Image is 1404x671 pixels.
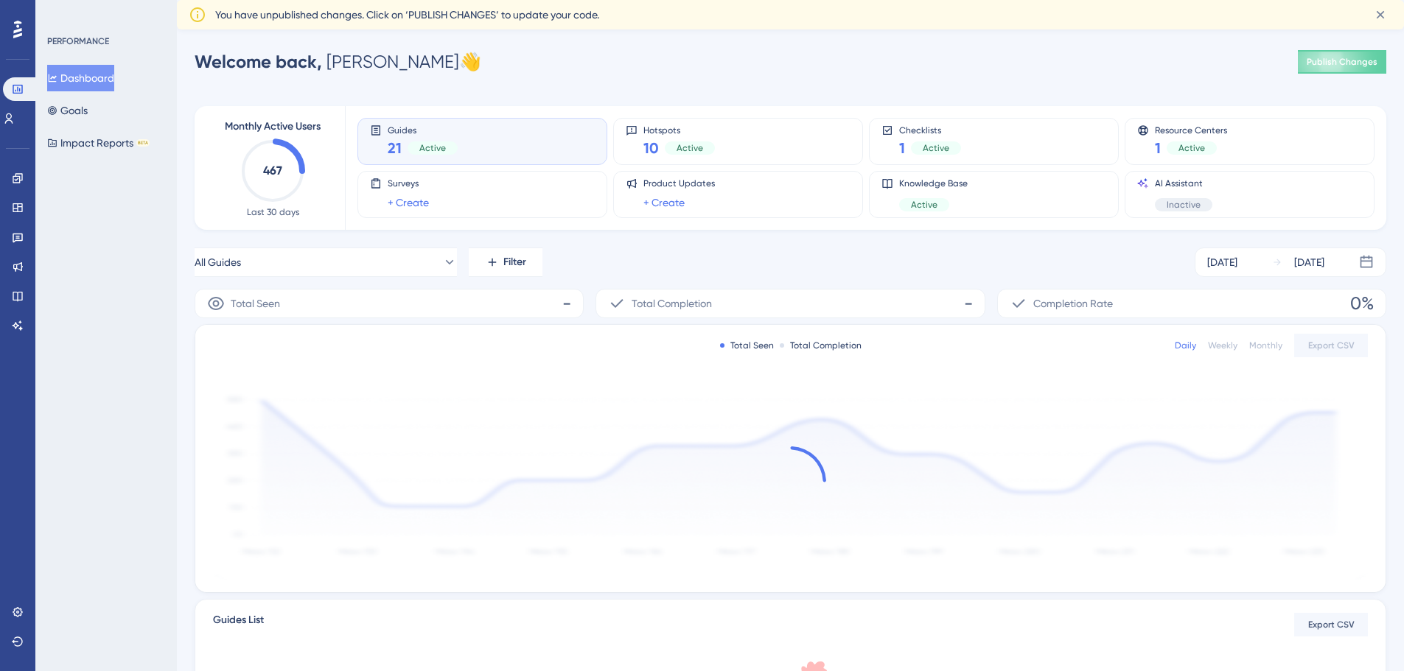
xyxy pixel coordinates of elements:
[1155,124,1227,135] span: Resource Centers
[1207,253,1237,271] div: [DATE]
[469,247,542,277] button: Filter
[1308,619,1355,630] span: Export CSV
[136,139,150,147] div: BETA
[911,199,937,211] span: Active
[195,51,322,72] span: Welcome back,
[195,247,457,277] button: All Guides
[643,194,685,211] a: + Create
[503,253,526,271] span: Filter
[1178,142,1205,154] span: Active
[1294,253,1324,271] div: [DATE]
[388,194,429,211] a: + Create
[1294,334,1368,357] button: Export CSV
[1298,50,1386,74] button: Publish Changes
[47,97,88,124] button: Goals
[247,206,299,218] span: Last 30 days
[388,178,429,189] span: Surveys
[263,164,282,178] text: 467
[47,130,150,156] button: Impact ReportsBETA
[1294,613,1368,636] button: Export CSV
[1155,178,1212,189] span: AI Assistant
[215,6,599,24] span: You have unpublished changes. Click on ‘PUBLISH CHANGES’ to update your code.
[47,65,114,91] button: Dashboard
[225,118,321,136] span: Monthly Active Users
[388,138,402,158] span: 21
[923,142,949,154] span: Active
[195,253,241,271] span: All Guides
[562,292,571,315] span: -
[1350,292,1374,315] span: 0%
[780,340,862,351] div: Total Completion
[899,178,968,189] span: Knowledge Base
[47,35,109,47] div: PERFORMANCE
[1155,138,1161,158] span: 1
[388,124,458,135] span: Guides
[195,50,481,74] div: [PERSON_NAME] 👋
[1307,56,1377,68] span: Publish Changes
[677,142,703,154] span: Active
[643,138,659,158] span: 10
[643,124,715,135] span: Hotspots
[643,178,715,189] span: Product Updates
[231,295,280,312] span: Total Seen
[899,124,961,135] span: Checklists
[213,611,264,638] span: Guides List
[632,295,712,312] span: Total Completion
[1167,199,1201,211] span: Inactive
[1308,340,1355,351] span: Export CSV
[899,138,905,158] span: 1
[1175,340,1196,351] div: Daily
[1208,340,1237,351] div: Weekly
[1033,295,1113,312] span: Completion Rate
[1249,340,1282,351] div: Monthly
[964,292,973,315] span: -
[720,340,774,351] div: Total Seen
[419,142,446,154] span: Active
